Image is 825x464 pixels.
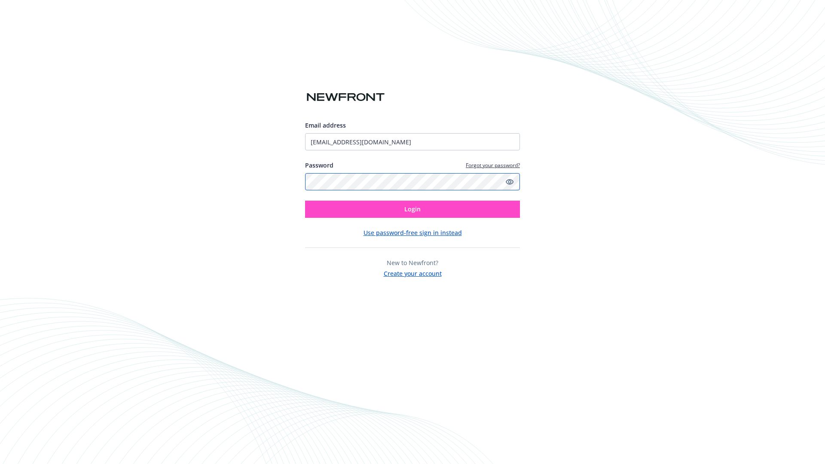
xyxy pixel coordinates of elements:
[305,173,520,190] input: Enter your password
[305,90,386,105] img: Newfront logo
[305,201,520,218] button: Login
[305,133,520,150] input: Enter your email
[384,267,442,278] button: Create your account
[504,177,515,187] a: Show password
[364,228,462,237] button: Use password-free sign in instead
[466,162,520,169] a: Forgot your password?
[387,259,438,267] span: New to Newfront?
[305,161,333,170] label: Password
[404,205,421,213] span: Login
[305,121,346,129] span: Email address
